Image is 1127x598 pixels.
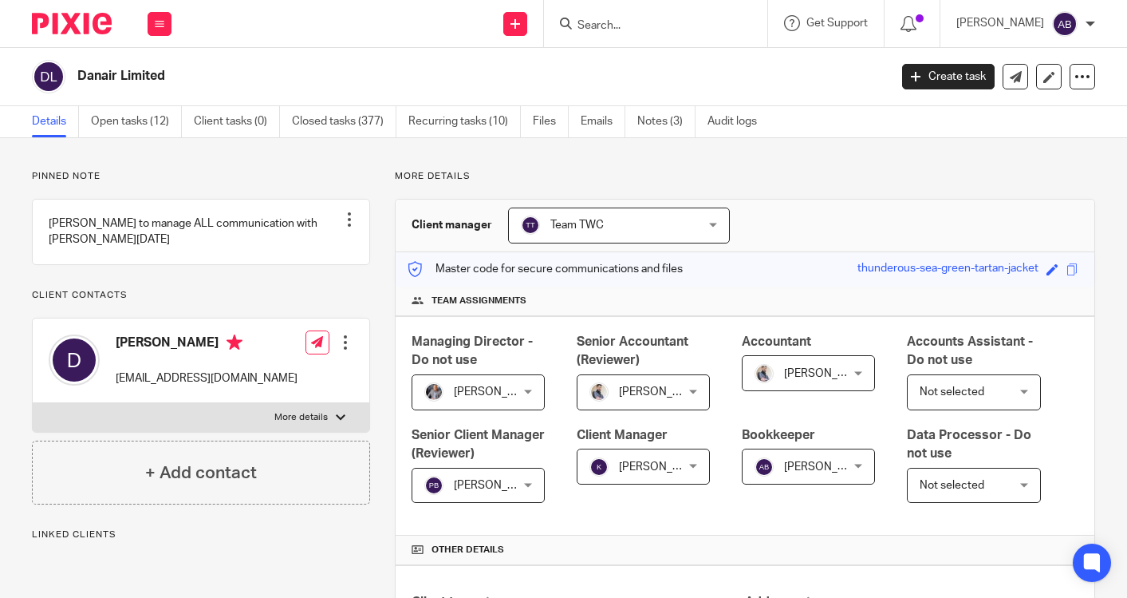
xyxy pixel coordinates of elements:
h4: [PERSON_NAME] [116,335,298,354]
span: Team assignments [431,295,526,307]
img: -%20%20-%20studio@ingrained.co.uk%20for%20%20-20220223%20at%20101413%20-%201W1A2026.jpg [424,382,443,402]
a: Client tasks (0) [194,106,280,137]
p: Linked clients [32,529,370,541]
img: svg%3E [755,457,774,477]
span: Accountant [742,335,811,348]
span: Get Support [806,18,868,29]
a: Audit logs [707,106,769,137]
img: svg%3E [589,457,609,477]
h4: + Add contact [145,461,257,485]
span: [PERSON_NAME] [454,386,542,398]
p: Master code for secure communications and files [408,261,683,277]
p: Client contacts [32,289,370,302]
span: [PERSON_NAME] [619,461,707,473]
img: svg%3E [49,335,100,386]
span: Not selected [920,480,984,491]
p: More details [395,170,1095,183]
img: svg%3E [424,476,443,495]
span: Senior Client Manager (Reviewer) [412,429,545,460]
span: Team TWC [550,220,604,231]
span: Accounts Assistant - Do not use [907,335,1033,366]
div: thunderous-sea-green-tartan-jacket [857,260,1038,279]
h3: Client manager [412,217,492,233]
i: Primary [227,335,242,350]
span: Client Manager [577,429,668,442]
a: Recurring tasks (10) [408,106,521,137]
img: svg%3E [521,216,540,235]
img: Pixie%2002.jpg [589,382,609,402]
a: Files [533,106,569,137]
a: Open tasks (12) [91,106,182,137]
p: [EMAIL_ADDRESS][DOMAIN_NAME] [116,370,298,386]
p: Pinned note [32,170,370,183]
span: [PERSON_NAME] [619,386,707,398]
span: Data Processor - Do not use [907,429,1031,460]
a: Notes (3) [637,106,696,137]
h2: Danair Limited [77,68,718,85]
span: Other details [431,544,504,556]
img: Pixie%2002.jpg [755,364,774,383]
p: [PERSON_NAME] [956,15,1044,31]
span: [PERSON_NAME] [454,480,542,491]
input: Search [576,19,719,34]
span: Bookkeeper [742,429,815,442]
span: Managing Director - Do not use [412,335,533,366]
a: Closed tasks (377) [292,106,396,137]
img: Pixie [32,13,112,34]
span: [PERSON_NAME] [784,461,872,473]
img: svg%3E [32,60,65,93]
a: Emails [581,106,625,137]
a: Details [32,106,79,137]
p: More details [274,411,328,424]
a: Create task [902,64,995,89]
span: Senior Accountant (Reviewer) [577,335,688,366]
span: [PERSON_NAME] [784,368,872,379]
img: svg%3E [1052,11,1078,37]
span: Not selected [920,386,984,398]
